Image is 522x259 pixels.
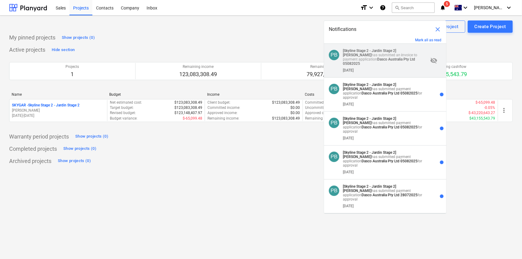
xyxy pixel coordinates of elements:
[207,92,300,97] div: Income
[343,53,371,57] strong: [PERSON_NAME]
[74,132,110,142] button: Show projects (0)
[462,4,469,11] i: keyboard_arrow_down
[56,156,92,166] button: Show projects (0)
[329,186,339,196] div: Peter Bevis
[343,83,428,100] p: has submitted payment application for approval
[62,34,95,41] div: Show projects (0)
[343,49,396,53] strong: [Skyline Stage 2 - Jardin Stage 2]
[343,87,371,91] strong: [PERSON_NAME]
[60,33,96,43] button: Show projects (0)
[207,110,237,116] p: Approved income :
[207,100,230,105] p: Client budget :
[183,116,202,121] p: $-65,099.48
[66,71,79,78] p: 1
[12,108,105,113] p: [PERSON_NAME]
[491,230,522,259] iframe: Chat Widget
[329,118,339,128] div: Peter Bevis
[305,105,339,110] p: Uncommitted costs :
[50,45,76,55] button: Hide section
[305,110,332,116] p: Approved costs :
[362,91,418,95] strong: Dasco Australia Pty Ltd 05082025
[343,136,354,140] div: [DATE]
[343,184,428,202] p: has submitted payment application for approval
[329,152,339,162] div: Peter Bevis
[75,133,108,140] div: Show projects (0)
[403,92,496,97] div: Total
[362,193,418,197] strong: Dasco Australia Pty Ltd 28072025
[470,116,495,121] p: $43,155,543.79
[476,100,495,105] p: $-65,099.48
[291,105,300,110] p: $0.00
[9,133,69,140] p: Warranty period projects
[343,68,354,72] div: [DATE]
[331,120,338,126] span: PB
[66,64,79,69] p: Projects
[329,50,339,60] div: Peter Bevis
[62,144,98,154] button: Show projects (0)
[343,102,354,106] div: [DATE]
[343,155,371,159] strong: [PERSON_NAME]
[392,2,435,13] button: Search
[207,116,239,121] p: Remaining income :
[63,145,96,152] div: Show projects (0)
[434,26,442,33] span: close
[12,103,80,108] p: SKYGAR - Skyline Stage 2 - Jardin Stage 2
[110,105,134,110] p: Target budget :
[174,105,202,110] p: $123,083,308.49
[343,170,354,174] div: [DATE]
[343,49,428,66] p: has submitted an invoice to payment application
[444,1,450,7] span: 5
[174,110,202,116] p: $123,148,407.97
[9,157,51,165] p: Archived projects
[12,92,105,97] div: Name
[331,188,338,194] span: PB
[9,46,45,54] p: Active projects
[180,71,217,78] p: 123,083,308.49
[12,103,105,118] div: SKYGAR -Skyline Stage 2 - Jardin Stage 2[PERSON_NAME][DATE]-[DATE]
[307,71,341,78] p: 79,927,764.70
[110,92,203,97] div: Budget
[174,100,202,105] p: $123,083,308.49
[272,100,300,105] p: $123,083,308.49
[343,121,371,125] strong: [PERSON_NAME]
[343,57,415,66] strong: Dasco Australia Pty Ltd 05082025
[475,23,506,31] div: Create Project
[430,57,438,64] span: visibility_off
[110,116,137,121] p: Budget variance :
[469,110,495,116] p: $-43,220,643.27
[343,150,428,168] p: has submitted payment application for approval
[110,110,136,116] p: Revised budget :
[305,100,335,105] p: Committed costs :
[305,116,334,121] p: Remaining costs :
[362,159,418,163] strong: Dasco Australia Pty Ltd 05082025
[9,145,57,153] p: Completed projects
[9,34,55,41] p: My pinned projects
[343,204,354,208] div: [DATE]
[501,107,508,114] span: more_vert
[474,5,505,10] span: [PERSON_NAME]
[362,125,418,129] strong: Dasco Australia Pty Ltd 05082025
[207,105,240,110] p: Committed income :
[272,116,300,121] p: $123,083,308.49
[343,83,396,87] strong: [Skyline Stage 2 - Jardin Stage 2]
[484,105,495,110] p: -0.05%
[180,64,217,69] p: Remaining income
[505,4,513,11] i: keyboard_arrow_down
[110,100,142,105] p: Net estimated cost :
[433,71,467,78] p: 43,155,543.79
[291,110,300,116] p: $0.00
[343,184,396,189] strong: [Skyline Stage 2 - Jardin Stage 2]
[331,154,338,160] span: PB
[58,157,91,165] div: Show projects (0)
[433,64,467,69] p: Remaining cashflow
[331,86,338,92] span: PB
[52,46,75,54] div: Hide section
[343,117,428,134] p: has submitted payment application for approval
[331,52,338,58] span: PB
[468,20,513,33] button: Create Project
[415,38,442,42] button: Mark all as read
[343,150,396,155] strong: [Skyline Stage 2 - Jardin Stage 2]
[343,189,371,193] strong: [PERSON_NAME]
[329,84,339,94] div: Peter Bevis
